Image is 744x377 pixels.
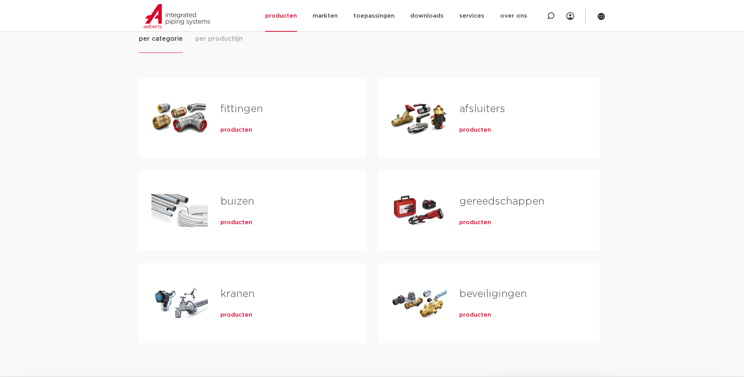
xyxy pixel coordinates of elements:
a: producten [459,219,491,227]
div: Tabs. Open items met enter of spatie, sluit af met escape en navigeer met de pijltoetsen. [139,34,606,355]
span: per productlijn [195,34,243,43]
a: buizen [220,196,254,207]
a: producten [459,311,491,319]
a: fittingen [220,104,263,114]
a: gereedschappen [459,196,544,207]
a: afsluiters [459,104,505,114]
a: producten [220,311,252,319]
a: producten [220,219,252,227]
a: producten [459,126,491,134]
span: per categorie [139,34,183,43]
a: producten [220,126,252,134]
a: beveiligingen [459,289,527,299]
a: kranen [220,289,255,299]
